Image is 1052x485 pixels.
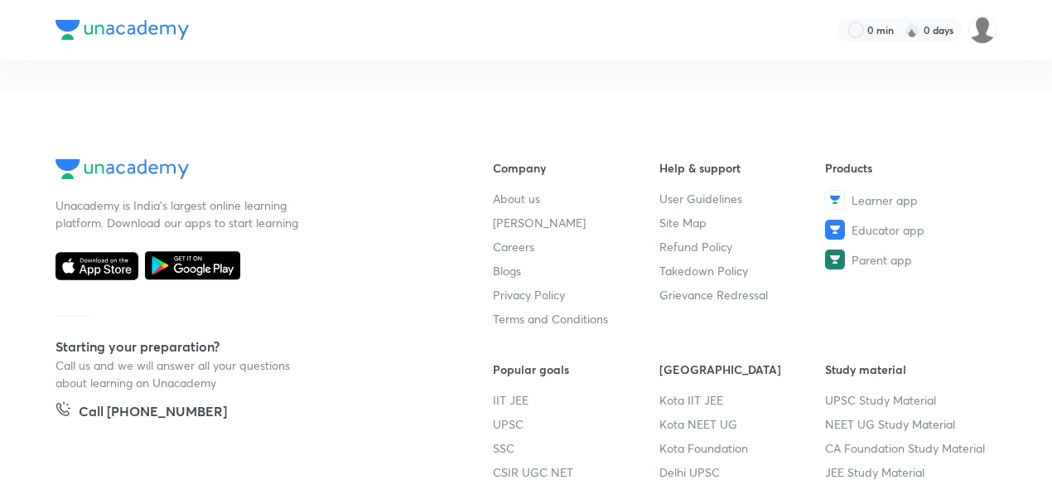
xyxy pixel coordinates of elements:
[825,250,845,269] img: Parent app
[493,391,659,409] a: IIT JEE
[55,159,189,179] img: Company Logo
[659,214,826,231] a: Site Map
[55,196,304,231] p: Unacademy is India’s largest online learning platform. Download our apps to start learning
[493,463,659,481] a: CSIR UGC NET
[493,159,659,177] h6: Company
[825,391,992,409] a: UPSC Study Material
[968,16,997,44] img: Sandip Ranjan
[852,251,912,269] span: Parent app
[825,439,992,457] a: CA Foundation Study Material
[55,356,304,391] p: Call us and we will answer all your questions about learning on Unacademy
[904,22,920,38] img: streak
[55,401,227,424] a: Call [PHONE_NUMBER]
[659,159,826,177] h6: Help & support
[55,337,440,356] h5: Starting your preparation?
[825,463,992,481] a: JEE Study Material
[825,190,992,210] a: Learner app
[852,192,918,209] span: Learner app
[659,415,826,433] a: Kota NEET UG
[493,190,659,207] a: About us
[825,415,992,433] a: NEET UG Study Material
[825,220,845,240] img: Educator app
[493,439,659,457] a: SSC
[659,439,826,457] a: Kota Foundation
[825,159,992,177] h6: Products
[659,238,826,255] a: Refund Policy
[659,391,826,409] a: Kota IIT JEE
[659,361,826,378] h6: [GEOGRAPHIC_DATA]
[493,262,659,279] a: Blogs
[825,250,992,269] a: Parent app
[493,214,659,231] a: [PERSON_NAME]
[493,361,659,378] h6: Popular goals
[493,238,659,255] a: Careers
[55,20,189,40] img: Company Logo
[79,401,227,424] h5: Call [PHONE_NUMBER]
[659,286,826,303] a: Grievance Redressal
[825,220,992,240] a: Educator app
[493,238,534,255] span: Careers
[659,463,826,481] a: Delhi UPSC
[55,159,440,183] a: Company Logo
[659,262,826,279] a: Takedown Policy
[825,361,992,378] h6: Study material
[659,190,826,207] a: User Guidelines
[493,310,659,327] a: Terms and Conditions
[825,190,845,210] img: Learner app
[493,286,659,303] a: Privacy Policy
[493,415,659,433] a: UPSC
[852,221,924,239] span: Educator app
